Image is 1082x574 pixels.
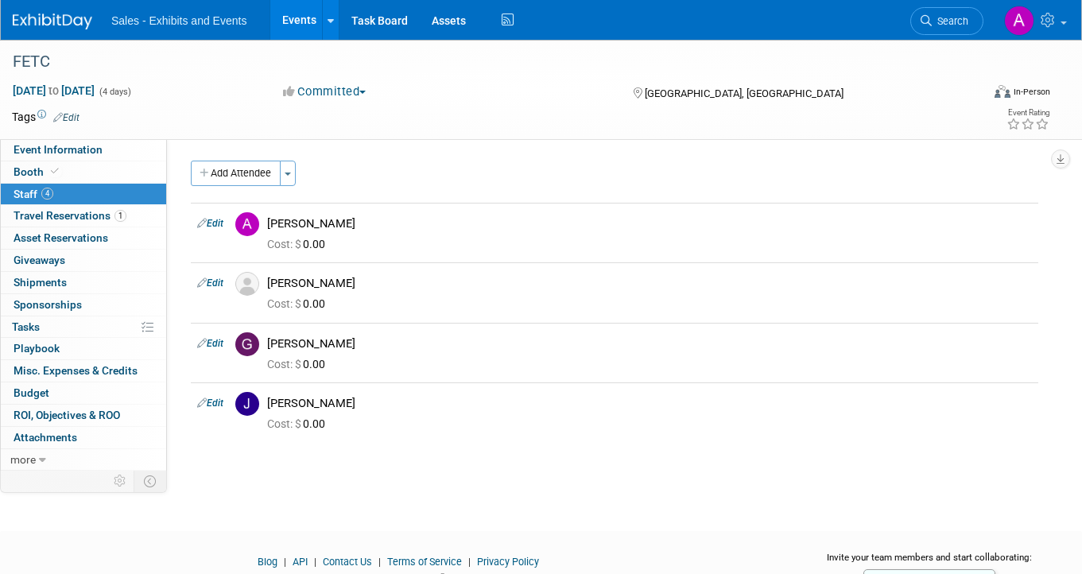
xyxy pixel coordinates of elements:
[897,83,1050,107] div: Event Format
[267,396,1032,411] div: [PERSON_NAME]
[12,320,40,333] span: Tasks
[280,556,290,568] span: |
[1004,6,1034,36] img: Alexandra Horne
[14,364,138,377] span: Misc. Expenses & Credits
[1,205,166,227] a: Travel Reservations1
[267,238,332,250] span: 0.00
[1,161,166,183] a: Booth
[1,338,166,359] a: Playbook
[277,83,372,100] button: Committed
[323,556,372,568] a: Contact Us
[197,398,223,409] a: Edit
[374,556,385,568] span: |
[197,338,223,349] a: Edit
[267,358,332,370] span: 0.00
[13,14,92,29] img: ExhibitDay
[107,471,134,491] td: Personalize Event Tab Strip
[14,431,77,444] span: Attachments
[10,453,36,466] span: more
[14,165,62,178] span: Booth
[134,471,167,491] td: Toggle Event Tabs
[1,294,166,316] a: Sponsorships
[14,276,67,289] span: Shipments
[1,382,166,404] a: Budget
[51,167,59,176] i: Booth reservation complete
[1006,109,1049,117] div: Event Rating
[464,556,475,568] span: |
[1013,86,1050,98] div: In-Person
[995,85,1010,98] img: Format-Inperson.png
[14,209,126,222] span: Travel Reservations
[1,427,166,448] a: Attachments
[1,360,166,382] a: Misc. Expenses & Credits
[1,227,166,249] a: Asset Reservations
[645,87,843,99] span: [GEOGRAPHIC_DATA], [GEOGRAPHIC_DATA]
[14,409,120,421] span: ROI, Objectives & ROO
[12,83,95,98] span: [DATE] [DATE]
[310,556,320,568] span: |
[235,272,259,296] img: Associate-Profile-5.png
[14,386,49,399] span: Budget
[267,276,1032,291] div: [PERSON_NAME]
[41,188,53,200] span: 4
[46,84,61,97] span: to
[293,556,308,568] a: API
[387,556,462,568] a: Terms of Service
[910,7,983,35] a: Search
[267,336,1032,351] div: [PERSON_NAME]
[267,297,332,310] span: 0.00
[1,449,166,471] a: more
[14,231,108,244] span: Asset Reservations
[267,417,303,430] span: Cost: $
[1,405,166,426] a: ROI, Objectives & ROO
[1,272,166,293] a: Shipments
[14,342,60,355] span: Playbook
[235,332,259,356] img: G.jpg
[235,392,259,416] img: J.jpg
[267,417,332,430] span: 0.00
[114,210,126,222] span: 1
[12,109,80,125] td: Tags
[477,556,539,568] a: Privacy Policy
[267,358,303,370] span: Cost: $
[14,188,53,200] span: Staff
[14,254,65,266] span: Giveaways
[197,218,223,229] a: Edit
[98,87,131,97] span: (4 days)
[191,161,281,186] button: Add Attendee
[235,212,259,236] img: A.jpg
[14,143,103,156] span: Event Information
[267,238,303,250] span: Cost: $
[1,316,166,338] a: Tasks
[1,139,166,161] a: Event Information
[14,298,82,311] span: Sponsorships
[267,216,1032,231] div: [PERSON_NAME]
[53,112,80,123] a: Edit
[258,556,277,568] a: Blog
[267,297,303,310] span: Cost: $
[111,14,246,27] span: Sales - Exhibits and Events
[1,184,166,205] a: Staff4
[197,277,223,289] a: Edit
[1,250,166,271] a: Giveaways
[7,48,962,76] div: FETC
[932,15,968,27] span: Search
